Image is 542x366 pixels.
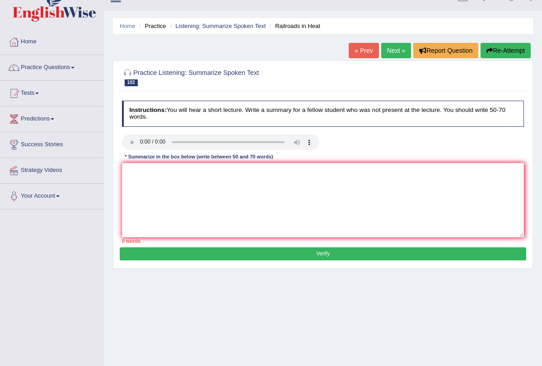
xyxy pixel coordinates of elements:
[0,81,103,103] a: Tests
[122,153,276,161] div: * Summarize in the box below (write between 50 and 70 words)
[267,22,320,30] li: Railroads in Heat
[0,158,103,181] a: Strategy Videos
[125,79,138,86] span: 102
[175,23,266,29] a: Listening: Summarize Spoken Text
[381,43,411,58] a: Next »
[481,43,531,58] button: Re-Attempt
[120,247,526,260] button: Verify
[120,23,135,29] a: Home
[122,237,524,245] div: 0 words
[0,132,103,155] a: Success Stories
[349,43,378,58] a: « Prev
[137,22,166,30] li: Practice
[122,101,524,126] h4: You will hear a short lecture. Write a summary for a fellow student who was not present at the le...
[0,29,103,52] a: Home
[0,55,103,78] a: Practice Questions
[129,107,166,113] b: Instructions:
[122,67,371,86] h2: Practice Listening: Summarize Spoken Text
[0,184,103,206] a: Your Account
[0,107,103,129] a: Predictions
[413,43,478,58] button: Report Question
